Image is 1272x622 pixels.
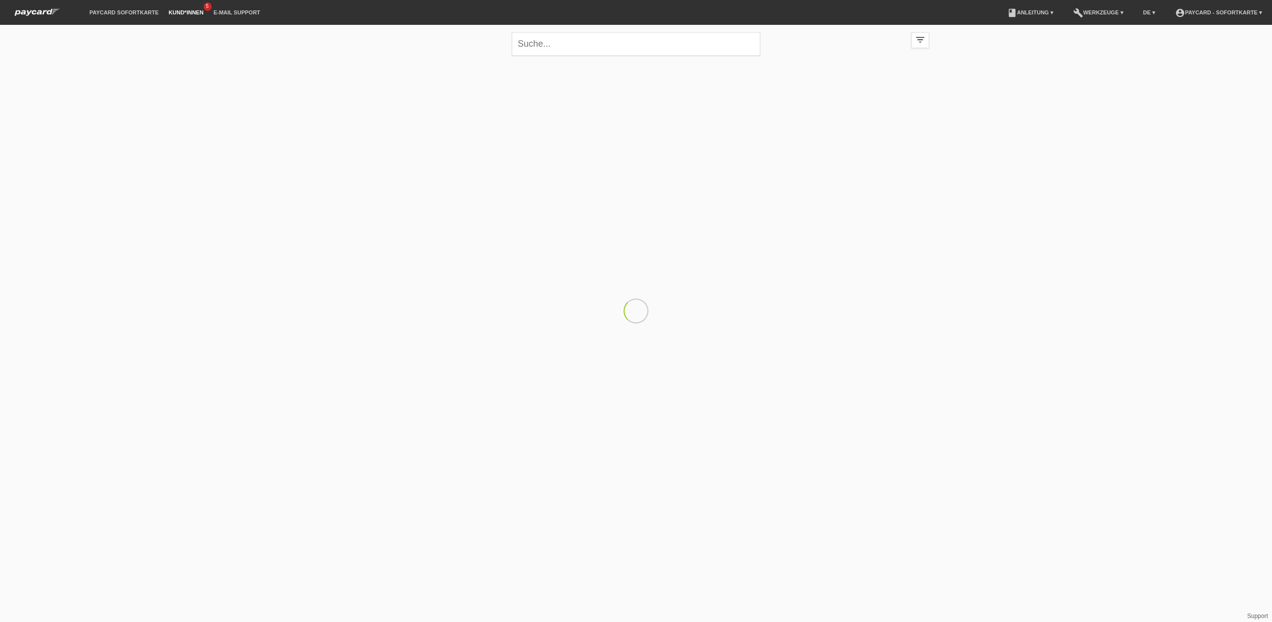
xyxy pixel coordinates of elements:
a: Support [1247,613,1268,620]
i: build [1073,8,1083,18]
a: account_circlepaycard - Sofortkarte ▾ [1170,9,1267,15]
i: account_circle [1175,8,1185,18]
a: paycard Sofortkarte [10,11,65,19]
a: DE ▾ [1138,9,1160,15]
input: Suche... [512,32,760,56]
span: 5 [204,2,212,11]
img: paycard Sofortkarte [10,7,65,17]
a: bookAnleitung ▾ [1002,9,1058,15]
a: E-Mail Support [209,9,265,15]
a: paycard Sofortkarte [84,9,163,15]
a: Kund*innen [163,9,208,15]
i: filter_list [915,34,926,45]
i: book [1007,8,1017,18]
a: buildWerkzeuge ▾ [1068,9,1128,15]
